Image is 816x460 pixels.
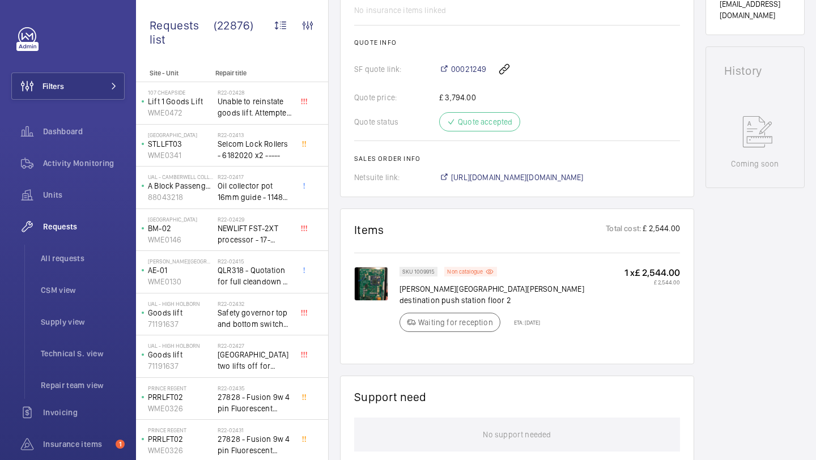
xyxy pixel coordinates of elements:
[41,348,125,359] span: Technical S. view
[606,223,641,237] p: Total cost:
[483,418,551,452] p: No support needed
[354,223,384,237] h1: Items
[42,80,64,92] span: Filters
[624,267,680,279] p: 1 x £ 2,544.00
[218,342,292,349] h2: R22-02427
[507,319,540,326] p: ETA: [DATE]
[439,63,486,75] a: 00021249
[148,433,213,445] p: PRRLFT02
[148,191,213,203] p: 88043218
[451,63,486,75] span: 00021249
[11,73,125,100] button: Filters
[41,380,125,391] span: Repair team view
[402,270,435,274] p: SKU 1009915
[41,253,125,264] span: All requests
[148,391,213,403] p: PRRLFT02
[148,403,213,414] p: WME0326
[148,445,213,456] p: WME0326
[218,391,292,414] span: 27828 - Fusion 9w 4 pin Fluorescent Lamp / Bulb - Used on Prince regent lift No2 car top test con...
[354,390,427,404] h1: Support need
[148,276,213,287] p: WME0130
[218,427,292,433] h2: R22-02431
[148,307,213,318] p: Goods lift
[218,89,292,96] h2: R22-02428
[218,385,292,391] h2: R22-02435
[148,349,213,360] p: Goods lift
[218,223,292,245] span: NEWLIFT FST-2XT processor - 17-02000003 1021,00 euros x1
[218,307,292,330] span: Safety governor top and bottom switches not working from an immediate defect. Lift passenger lift...
[148,342,213,349] p: UAL - High Holborn
[218,300,292,307] h2: R22-02432
[218,258,292,265] h2: R22-02415
[148,138,213,150] p: STLLFT03
[148,318,213,330] p: 71191637
[451,172,584,183] span: [URL][DOMAIN_NAME][DOMAIN_NAME]
[148,265,213,276] p: AE-01
[447,270,483,274] p: Non catalogue
[218,131,292,138] h2: R22-02413
[148,89,213,96] p: 107 Cheapside
[218,180,292,203] span: Oil collector pot 16mm guide - 11482 x2
[41,316,125,327] span: Supply view
[116,440,125,449] span: 1
[148,300,213,307] p: UAL - High Holborn
[43,157,125,169] span: Activity Monitoring
[148,131,213,138] p: [GEOGRAPHIC_DATA]
[148,150,213,161] p: WME0341
[43,221,125,232] span: Requests
[43,126,125,137] span: Dashboard
[148,258,213,265] p: [PERSON_NAME][GEOGRAPHIC_DATA]
[136,69,211,77] p: Site - Unit
[354,267,388,301] img: Zhc5PGiDAIM8OiwsRlpWvkzaFMjJVtzEk9juLL3MvK0dUL-1.png
[354,155,680,163] h2: Sales order info
[439,172,584,183] a: [URL][DOMAIN_NAME][DOMAIN_NAME]
[148,216,213,223] p: [GEOGRAPHIC_DATA]
[43,438,111,450] span: Insurance items
[148,173,213,180] p: UAL - Camberwell College of Arts
[148,107,213,118] p: WME0472
[354,39,680,46] h2: Quote info
[43,189,125,201] span: Units
[148,385,213,391] p: Prince Regent
[218,96,292,118] span: Unable to reinstate goods lift. Attempted to swap control boards with PL2, no difference. Technic...
[218,173,292,180] h2: R22-02417
[399,283,624,306] p: [PERSON_NAME][GEOGRAPHIC_DATA][PERSON_NAME] destination push station floor 2
[215,69,290,77] p: Repair title
[731,158,779,169] p: Coming soon
[148,427,213,433] p: Prince Regent
[218,138,292,161] span: Selcom Lock Rollers - 6182020 x2 -----
[148,180,213,191] p: A Block Passenger Lift 2 (B) L/H
[218,265,292,287] span: QLR318 - Quotation for full cleandown of lift and motor room at, Workspace, [PERSON_NAME][GEOGRAP...
[218,216,292,223] h2: R22-02429
[624,279,680,286] p: £ 2,544.00
[41,284,125,296] span: CSM view
[641,223,680,237] p: £ 2,544.00
[418,317,493,328] p: Waiting for reception
[148,360,213,372] p: 71191637
[148,234,213,245] p: WME0146
[218,433,292,456] span: 27828 - Fusion 9w 4 pin Fluorescent Lamp / Bulb - Used on Prince regent lift No2 car top test con...
[218,349,292,372] span: [GEOGRAPHIC_DATA] two lifts off for safety governor rope switches at top and bottom. Immediate de...
[148,223,213,234] p: BM-02
[148,96,213,107] p: Lift 1 Goods Lift
[724,65,786,76] h1: History
[150,18,214,46] span: Requests list
[43,407,125,418] span: Invoicing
